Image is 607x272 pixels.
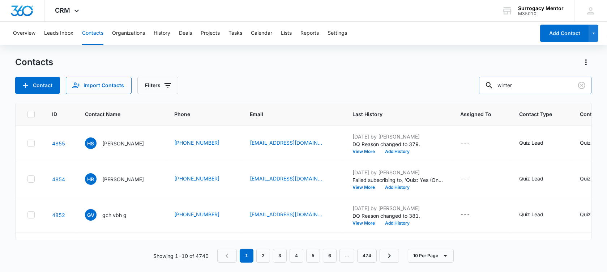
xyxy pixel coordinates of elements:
[380,149,415,154] button: Add History
[250,139,322,146] a: [EMAIL_ADDRESS][DOMAIN_NAME]
[408,249,454,263] button: 10 Per Page
[179,22,192,45] button: Deals
[352,110,432,118] span: Last History
[352,176,443,184] p: Failed subscribing to, 'Quiz: Yes (Ongoing) - recreated 7/15'.
[300,22,319,45] button: Reports
[85,110,146,118] span: Contact Name
[281,22,292,45] button: Lists
[306,249,320,263] a: Page 5
[228,22,242,45] button: Tasks
[479,77,592,94] input: Search Contacts
[251,22,272,45] button: Calendar
[460,211,483,219] div: Assigned To - - Select to Edit Field
[357,249,377,263] a: Page 474
[540,25,589,42] button: Add Contact
[153,252,209,260] p: Showing 1-10 of 4740
[380,221,415,225] button: Add History
[174,139,219,146] a: [PHONE_NUMBER]
[102,140,144,147] p: [PERSON_NAME]
[380,185,415,190] button: Add History
[352,169,443,176] p: [DATE] by [PERSON_NAME]
[85,173,157,185] div: Contact Name - Haylee Retherford - Select to Edit Field
[52,176,65,182] a: Navigate to contact details page for Haylee Retherford
[352,212,443,220] p: DQ Reason changed to 381.
[250,175,322,182] a: [EMAIL_ADDRESS][DOMAIN_NAME]
[102,175,144,183] p: [PERSON_NAME]
[201,22,220,45] button: Projects
[273,249,287,263] a: Page 3
[250,211,335,219] div: Email - eiixxning@email.com - Select to Edit Field
[52,140,65,146] a: Navigate to contact details page for Hanna Sherod
[328,22,347,45] button: Settings
[460,110,491,118] span: Assigned To
[102,211,127,219] p: gch vbh g
[250,175,335,183] div: Email - retherfordh19@gmail.com - Select to Edit Field
[55,7,70,14] span: CRM
[174,211,219,218] a: [PHONE_NUMBER]
[240,249,253,263] em: 1
[15,57,53,68] h1: Contacts
[85,137,157,149] div: Contact Name - Hanna Sherod - Select to Edit Field
[460,211,470,219] div: ---
[137,77,178,94] button: Filters
[460,175,470,183] div: ---
[580,175,601,182] div: Quiz Yes
[85,173,97,185] span: HR
[519,211,556,219] div: Contact Type - Quiz Lead - Select to Edit Field
[85,209,97,221] span: gv
[460,139,470,148] div: ---
[519,139,543,146] div: Quiz Lead
[174,139,232,148] div: Phone - +12085976934 - Select to Edit Field
[460,139,483,148] div: Assigned To - - Select to Edit Field
[154,22,170,45] button: History
[352,204,443,212] p: [DATE] by [PERSON_NAME]
[352,185,380,190] button: View More
[174,110,222,118] span: Phone
[13,22,35,45] button: Overview
[174,175,232,183] div: Phone - +17066999180 - Select to Edit Field
[44,22,73,45] button: Leads Inbox
[66,77,132,94] button: Import Contacts
[518,5,564,11] div: account name
[52,212,65,218] a: Navigate to contact details page for gch vbh g
[576,80,587,91] button: Clear
[580,56,592,68] button: Actions
[174,175,219,182] a: [PHONE_NUMBER]
[112,22,145,45] button: Organizations
[519,211,543,218] div: Quiz Lead
[519,175,543,182] div: Quiz Lead
[580,211,599,218] div: Quiz No
[250,211,322,218] a: [EMAIL_ADDRESS][DOMAIN_NAME]
[460,175,483,183] div: Assigned To - - Select to Edit Field
[352,133,443,140] p: [DATE] by [PERSON_NAME]
[519,175,556,183] div: Contact Type - Quiz Lead - Select to Edit Field
[290,249,303,263] a: Page 4
[250,110,325,118] span: Email
[518,11,564,16] div: account id
[519,139,556,148] div: Contact Type - Quiz Lead - Select to Edit Field
[580,139,599,146] div: Quiz No
[85,209,140,221] div: Contact Name - gch vbh g - Select to Edit Field
[519,110,552,118] span: Contact Type
[85,137,97,149] span: HS
[352,149,380,154] button: View More
[380,249,399,263] a: Next Page
[250,139,335,148] div: Email - hannagrace666@icloud.com - Select to Edit Field
[352,221,380,225] button: View More
[82,22,103,45] button: Contacts
[217,249,399,263] nav: Pagination
[323,249,337,263] a: Page 6
[15,77,60,94] button: Add Contact
[352,140,443,148] p: DQ Reason changed to 379.
[256,249,270,263] a: Page 2
[52,110,57,118] span: ID
[174,211,232,219] div: Phone - +14805236999 - Select to Edit Field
